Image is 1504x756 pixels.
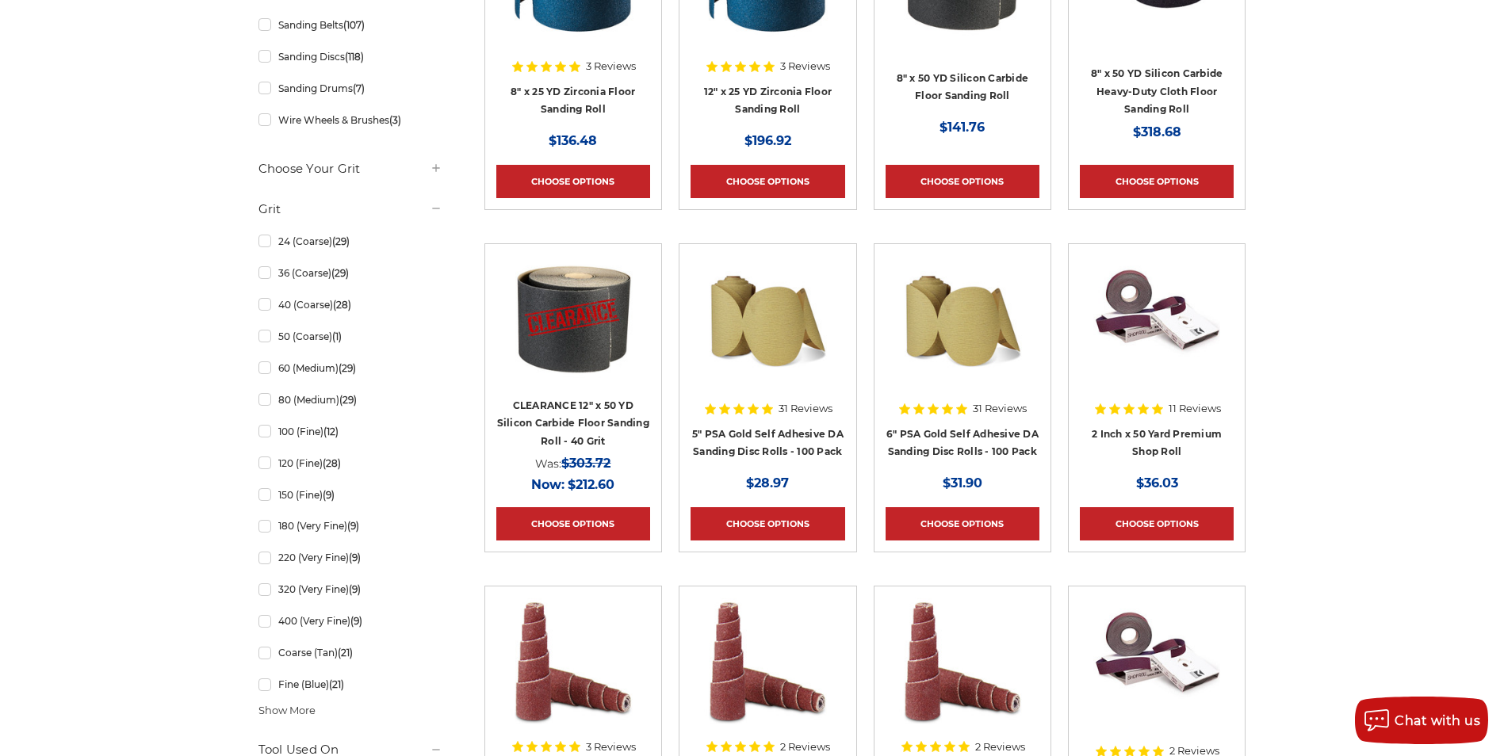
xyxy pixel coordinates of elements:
img: CLEARANCE 12" x 50 YD Silicon Carbide Floor Sanding Roll - 40 Grit [510,255,637,382]
a: Choose Options [886,507,1039,540]
a: 36 (Coarse) [258,259,442,287]
span: (118) [345,51,364,63]
a: 400 (Very Fine) [258,607,442,635]
span: $303.72 [561,456,610,471]
a: 6" PSA Gold Self Adhesive DA Sanding Disc Rolls - 100 Pack [886,428,1039,458]
a: 40 (Coarse) [258,291,442,319]
a: 8" x 25 YD Zirconia Floor Sanding Roll [511,86,635,116]
a: Choose Options [496,507,650,540]
a: 60 (Medium) [258,354,442,382]
a: Cartridge Roll 1" x 2" x 1/4" Full Tapered [691,598,844,751]
a: Cartridge Roll 3/8" x 1" x 1/8" Full Tapered [496,598,650,751]
a: 100 (Fine) [258,418,442,445]
a: 1 Inch x 50 Yard Premium Shop Roll [1080,598,1234,751]
span: (7) [353,82,365,94]
a: Choose Options [691,165,844,198]
span: (1) [332,330,342,342]
h5: Grit [258,200,442,219]
span: (9) [323,489,335,501]
a: CLEARANCE 12" x 50 YD Silicon Carbide Floor Sanding Roll - 40 Grit [496,255,650,409]
img: Cartridge Roll 1" x 2" x 1/4" Full Tapered [704,598,831,724]
a: 120 (Fine) [258,449,442,477]
a: 6" DA Sanding Discs on a Roll [886,255,1039,409]
button: Chat with us [1355,697,1488,744]
span: (21) [338,647,353,659]
a: Choose Options [496,165,650,198]
a: 8" x 50 YD Silicon Carbide Heavy-Duty Cloth Floor Sanding Roll [1091,67,1223,115]
span: (29) [331,267,349,279]
span: $136.48 [549,133,597,148]
a: 24 (Coarse) [258,227,442,255]
span: 2 Reviews [780,742,830,752]
img: 2 Inch x 50 Yard Premium Shop Roll [1093,255,1220,382]
img: 5" Sticky Backed Sanding Discs on a roll [704,255,831,382]
span: 31 Reviews [779,403,832,414]
span: 11 Reviews [1169,403,1221,414]
a: 2 Inch x 50 Yard Premium Shop Roll [1080,255,1234,409]
span: $28.97 [746,475,789,491]
span: (28) [333,299,351,311]
a: Wire Wheels & Brushes [258,106,442,134]
span: $36.03 [1136,475,1178,491]
a: Choose Options [1080,165,1234,198]
a: Sanding Belts [258,11,442,39]
a: Sanding Drums [258,74,442,102]
h5: Choose Your Grit [258,159,442,178]
span: $141.76 [940,120,985,135]
span: (9) [350,615,362,627]
a: CLEARANCE 12" x 50 YD Silicon Carbide Floor Sanding Roll - 40 Grit [497,399,649,447]
span: (21) [329,678,344,690]
img: Cartridge Roll 3/4" x 1-1/2" x 1/8" Tapered [899,598,1026,724]
a: 12" x 25 YD Zirconia Floor Sanding Roll [704,86,832,116]
span: 2 Reviews [975,742,1025,752]
a: 50 (Coarse) [258,323,442,350]
span: (29) [339,362,356,374]
a: 8" x 50 YD Silicon Carbide Floor Sanding Roll [897,72,1029,102]
img: Cartridge Roll 3/8" x 1" x 1/8" Full Tapered [510,598,637,724]
span: $196.92 [744,133,791,148]
a: 320 (Very Fine) [258,575,442,603]
span: (28) [323,457,341,469]
span: 3 Reviews [780,61,830,71]
a: 2 Inch x 50 Yard Premium Shop Roll [1092,428,1222,458]
span: $318.68 [1133,124,1181,139]
span: Show More [258,703,316,719]
span: (9) [349,552,361,563]
a: Coarse (Tan) [258,639,442,666]
span: (9) [349,583,361,595]
span: 3 Reviews [586,61,636,71]
span: $31.90 [943,475,982,491]
a: Sanding Discs [258,43,442,71]
span: (29) [332,235,350,247]
span: $212.60 [568,477,614,492]
a: Choose Options [886,165,1039,198]
a: Choose Options [691,507,844,540]
span: 3 Reviews [586,742,636,752]
a: Cartridge Roll 3/4" x 1-1/2" x 1/8" Tapered [886,598,1039,751]
span: (3) [389,114,401,126]
a: 180 (Very Fine) [258,512,442,540]
span: (107) [343,19,365,31]
span: (29) [339,394,357,406]
span: Chat with us [1395,713,1480,728]
a: 80 (Medium) [258,386,442,414]
a: 5" Sticky Backed Sanding Discs on a roll [691,255,844,409]
span: (12) [323,426,339,437]
span: 31 Reviews [973,403,1027,414]
a: Choose Options [1080,507,1234,540]
img: 1 Inch x 50 Yard Premium Shop Roll [1093,598,1220,724]
a: 220 (Very Fine) [258,544,442,571]
img: 6" DA Sanding Discs on a Roll [899,255,1026,382]
a: 5" PSA Gold Self Adhesive DA Sanding Disc Rolls - 100 Pack [692,428,844,458]
a: Fine (Blue) [258,670,442,698]
a: 150 (Fine) [258,481,442,509]
span: (9) [347,520,359,532]
div: Was: [496,452,650,474]
span: Now: [531,477,564,492]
